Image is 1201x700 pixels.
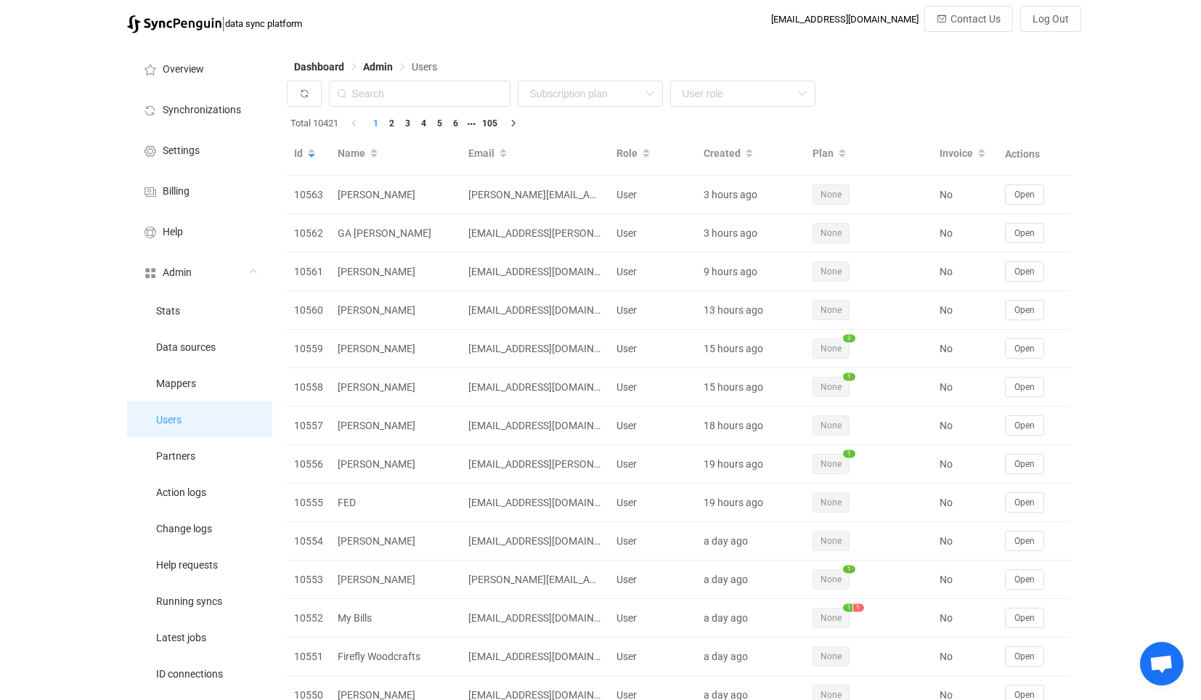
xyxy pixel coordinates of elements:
span: Billing [163,186,190,198]
div: Open chat [1140,642,1184,685]
span: Data sources [156,342,216,354]
a: Help [127,211,272,251]
a: Overview [127,48,272,89]
a: Synchronizations [127,89,272,129]
a: Data sources [127,328,272,365]
a: ID connections [127,655,272,691]
a: Billing [127,170,272,211]
span: Stats [156,306,180,317]
span: | [221,13,225,33]
img: syncpenguin.svg [127,15,221,33]
a: Help requests [127,546,272,582]
span: Users [412,61,437,73]
span: Contact Us [950,13,1001,25]
div: [EMAIL_ADDRESS][DOMAIN_NAME] [771,14,919,25]
a: Mappers [127,365,272,401]
input: User role [670,81,815,107]
li: 6 [447,115,463,131]
a: Users [127,401,272,437]
li: 5 [431,115,447,131]
a: Settings [127,129,272,170]
span: Users [156,415,182,426]
input: Search [329,81,510,107]
span: Admin [163,267,192,279]
input: Subscription plan [518,81,663,107]
span: Total 10421 [290,115,338,131]
li: 105 [479,115,500,131]
a: Running syncs [127,582,272,619]
li: 1 [367,115,383,131]
span: Help [163,227,183,238]
span: Overview [163,64,204,76]
span: ID connections [156,669,223,680]
a: |data sync platform [127,13,302,33]
span: Settings [163,145,200,157]
div: Breadcrumb [294,62,437,72]
span: Mappers [156,378,196,390]
span: Synchronizations [163,105,241,116]
span: Change logs [156,524,212,535]
span: Help requests [156,560,218,571]
span: Action logs [156,487,206,499]
span: data sync platform [225,18,302,29]
a: Change logs [127,510,272,546]
span: Latest jobs [156,632,206,644]
a: Partners [127,437,272,473]
span: Log Out [1033,13,1069,25]
li: 2 [383,115,399,131]
span: Dashboard [294,61,344,73]
span: Admin [363,61,393,73]
button: Contact Us [924,6,1013,32]
li: 4 [415,115,431,131]
span: Running syncs [156,596,222,608]
span: Partners [156,451,195,463]
li: 3 [399,115,415,131]
a: Latest jobs [127,619,272,655]
a: Stats [127,292,272,328]
a: Action logs [127,473,272,510]
button: Log Out [1020,6,1081,32]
